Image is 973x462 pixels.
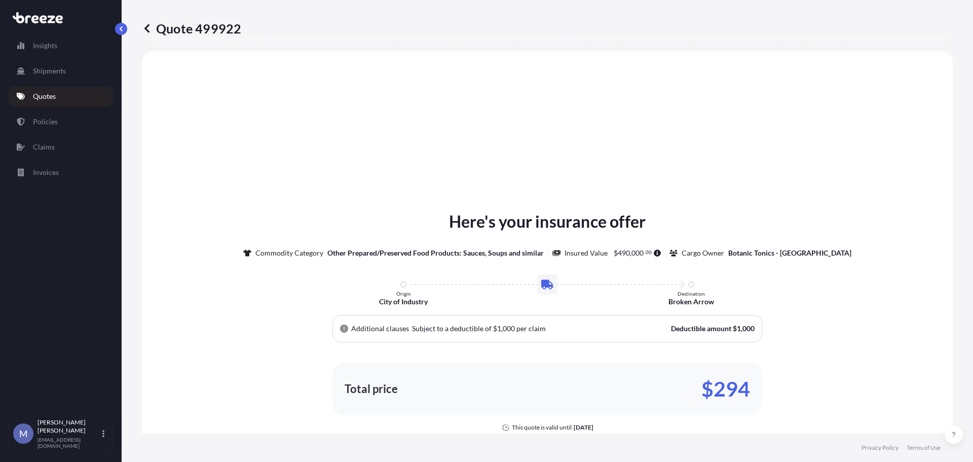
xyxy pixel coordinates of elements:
[728,248,851,258] p: Botanic Tonics - [GEOGRAPHIC_DATA]
[345,384,398,394] p: Total price
[671,324,755,334] p: Deductible amount $1,000
[33,167,59,177] p: Invoices
[33,117,58,127] p: Policies
[701,381,750,397] p: $294
[9,86,113,106] a: Quotes
[142,20,241,37] p: Quote 499922
[9,137,113,157] a: Claims
[19,429,28,439] span: M
[33,142,55,152] p: Claims
[412,324,546,334] p: Subject to a deductible of $1,000 per claim
[351,324,409,334] p: Additional clauses
[327,248,544,258] p: Other Prepared/Preserved Food Products: Sauces, Soups and similar
[644,251,645,254] span: .
[512,423,572,432] p: This quote is valid until
[33,66,66,76] p: Shipments
[33,91,56,101] p: Quotes
[396,291,411,297] p: Origin
[618,250,630,257] span: 490
[565,248,608,258] p: Insured Value
[38,437,100,449] p: [EMAIL_ADDRESS][DOMAIN_NAME]
[9,35,113,56] a: Insights
[9,112,113,132] a: Policies
[9,162,113,183] a: Invoices
[38,418,100,435] p: [PERSON_NAME] [PERSON_NAME]
[9,61,113,81] a: Shipments
[907,444,941,452] a: Terms of Use
[631,250,644,257] span: 000
[630,250,631,257] span: ,
[449,209,646,234] p: Here's your insurance offer
[646,251,652,254] span: 00
[574,423,593,432] p: [DATE]
[379,297,428,307] p: City of Industry
[33,41,57,51] p: Insights
[678,291,705,297] p: Destination
[255,248,323,258] p: Commodity Category
[682,248,724,258] p: Cargo Owner
[614,250,618,257] span: $
[668,297,714,307] p: Broken Arrow
[862,444,899,452] a: Privacy Policy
